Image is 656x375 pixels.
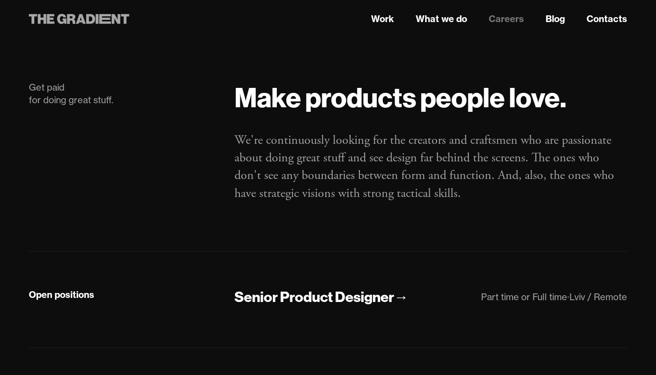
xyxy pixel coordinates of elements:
[234,288,394,306] div: Senior Product Designer
[234,132,627,202] p: We're continuously looking for the creators and craftsmen who are passionate about doing great st...
[29,81,216,106] div: Get paid for doing great stuff.
[481,291,567,302] div: Part time or Full time
[234,80,566,114] strong: Make products people love.
[489,12,524,26] a: Careers
[234,288,408,307] a: Senior Product Designer→
[546,12,565,26] a: Blog
[394,288,408,306] div: →
[567,291,569,302] div: ·
[587,12,627,26] a: Contacts
[416,12,467,26] a: What we do
[29,289,94,300] strong: Open positions
[569,291,627,302] div: Lviv / Remote
[371,12,394,26] a: Work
